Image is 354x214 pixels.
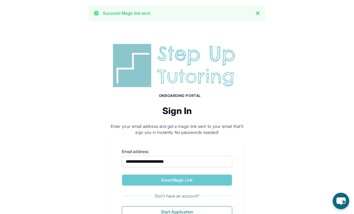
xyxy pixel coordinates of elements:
[333,193,349,209] button: chat-button
[122,174,232,186] button: Send Magic Link
[116,93,244,98] h1: Onboarding Portal
[110,41,244,90] img: Step Up Tutoring horizontal logo
[110,105,244,116] h2: Sign In
[152,193,202,199] span: Don't have an account?
[122,149,232,155] label: Email address
[103,10,151,16] p: Success! Magic link sent.
[110,123,244,135] p: Enter your email address and get a magic link sent to your email that'll sign you in instantly. N...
